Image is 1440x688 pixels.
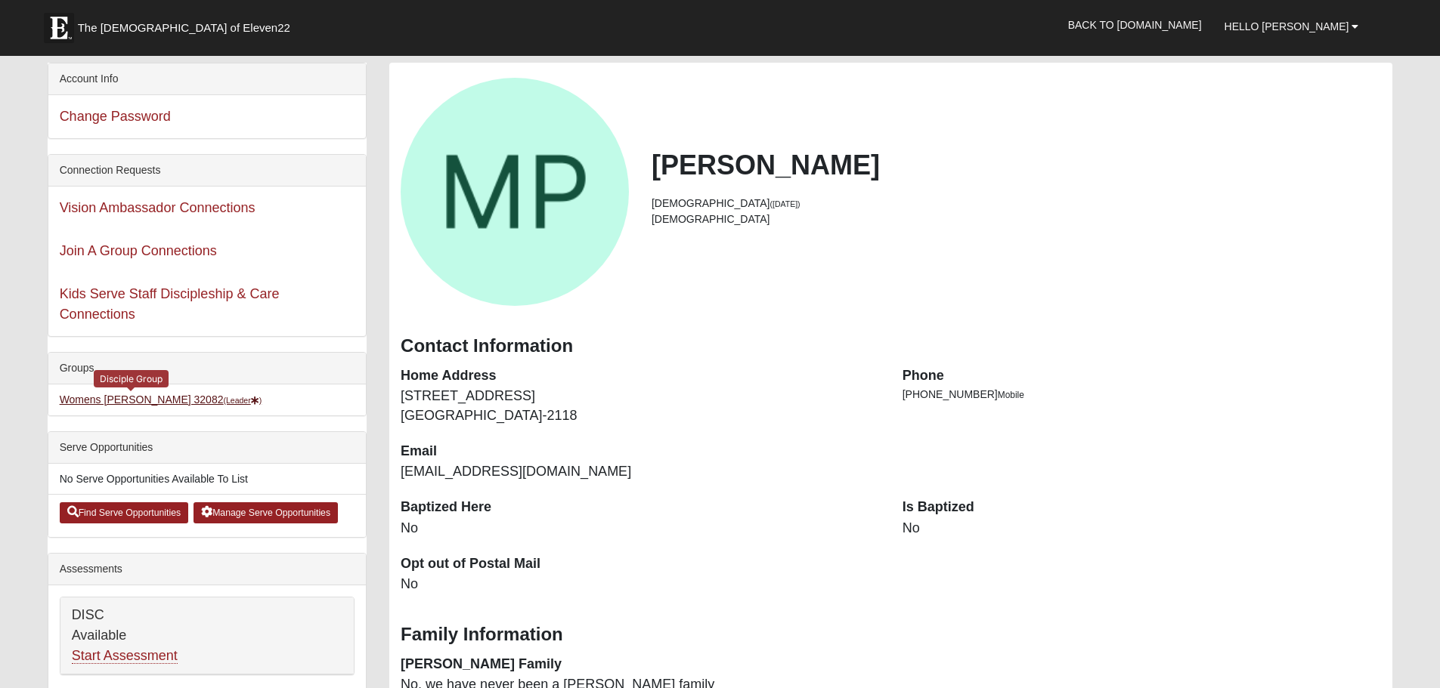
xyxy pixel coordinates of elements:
small: ([DATE]) [770,199,801,208]
h3: Contact Information [401,335,1381,357]
div: Disciple Group [94,370,169,387]
small: (Leader ) [223,396,262,405]
a: Join A Group Connections [60,243,217,258]
a: Start Assessment [72,648,178,664]
div: Assessments [48,554,366,585]
div: Serve Opportunities [48,432,366,464]
dt: Phone [903,366,1382,386]
dt: Email [401,442,880,461]
dd: No [903,519,1382,538]
a: Find Serve Opportunities [60,502,189,523]
dt: [PERSON_NAME] Family [401,655,880,674]
span: The [DEMOGRAPHIC_DATA] of Eleven22 [78,20,290,35]
dd: No [401,575,880,594]
dt: Opt out of Postal Mail [401,554,880,574]
a: Hello [PERSON_NAME] [1213,8,1370,45]
h2: [PERSON_NAME] [652,149,1381,181]
a: Kids Serve Staff Discipleship & Care Connections [60,286,280,322]
div: DISC Available [60,597,354,674]
dd: No [401,519,880,538]
img: Eleven22 logo [44,13,74,43]
span: Hello [PERSON_NAME] [1225,20,1349,32]
div: Connection Requests [48,155,366,187]
li: [DEMOGRAPHIC_DATA] [652,196,1381,211]
a: Back to [DOMAIN_NAME] [1057,6,1213,44]
li: [PHONE_NUMBER] [903,387,1382,403]
a: Vision Ambassador Connections [60,200,255,215]
a: Womens [PERSON_NAME] 32082(Leader) [60,393,262,406]
dd: [STREET_ADDRESS] [GEOGRAPHIC_DATA]-2118 [401,387,880,425]
div: Groups [48,353,366,384]
dt: Baptized Here [401,498,880,517]
a: Change Password [60,109,171,124]
a: Manage Serve Opportunities [194,502,338,523]
dd: [EMAIL_ADDRESS][DOMAIN_NAME] [401,462,880,482]
li: [DEMOGRAPHIC_DATA] [652,211,1381,227]
h3: Family Information [401,624,1381,646]
dt: Is Baptized [903,498,1382,517]
dt: Home Address [401,366,880,386]
a: The [DEMOGRAPHIC_DATA] of Eleven22 [36,5,339,43]
li: No Serve Opportunities Available To List [48,464,366,495]
div: Account Info [48,63,366,95]
span: Mobile [998,390,1024,400]
a: View Fullsize Photo [401,78,629,306]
